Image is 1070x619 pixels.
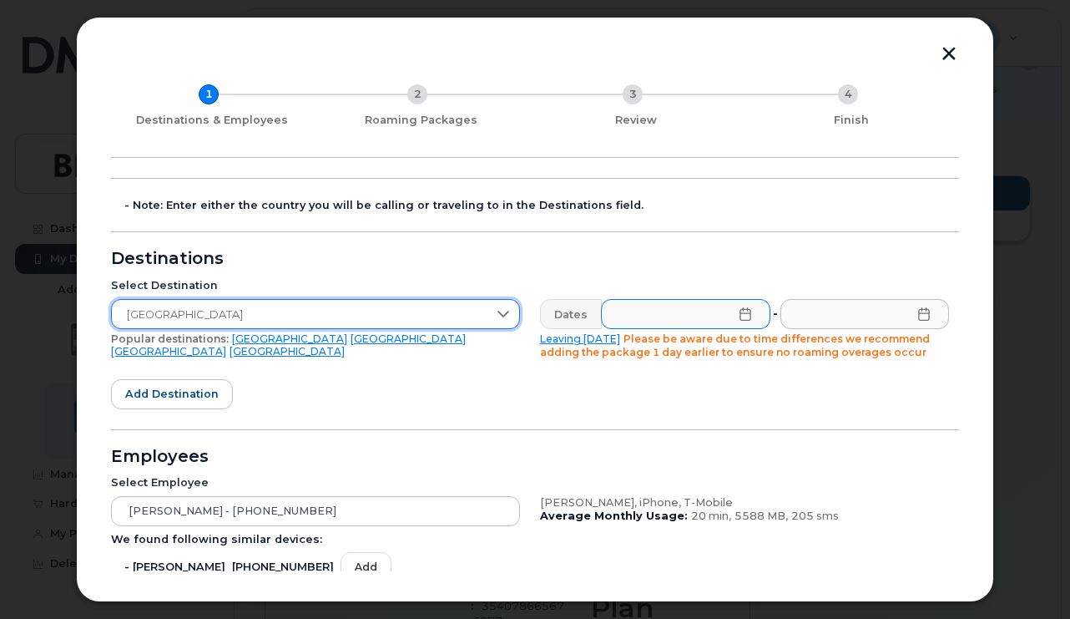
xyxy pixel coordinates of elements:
[124,199,959,212] div: - Note: Enter either the country you will be calling or traveling to in the Destinations field.
[341,552,391,581] button: Add
[407,84,427,104] div: 2
[112,300,487,330] span: India
[734,510,788,522] span: 5588 MB,
[111,533,520,546] div: We found following similar devices:
[111,450,959,464] div: Employees
[997,546,1057,606] iframe: Messenger Launcher
[111,496,520,526] input: Search device
[232,332,347,345] a: [GEOGRAPHIC_DATA]
[780,299,950,329] input: Please fill out this field
[791,510,839,522] span: 205 sms
[750,114,952,127] div: Finish
[232,561,334,574] span: [PHONE_NUMBER]
[540,332,930,358] span: Please be aware due to time differences we recommend adding the package 1 day earlier to ensure n...
[111,476,520,490] div: Select Employee
[320,114,522,127] div: Roaming Packages
[770,299,781,329] div: -
[540,496,949,510] div: [PERSON_NAME], iPhone, T-Mobile
[351,332,466,345] a: [GEOGRAPHIC_DATA]
[540,510,688,522] b: Average Monthly Usage:
[838,84,858,104] div: 4
[230,345,345,358] a: [GEOGRAPHIC_DATA]
[691,510,731,522] span: 20 min,
[623,84,643,104] div: 3
[535,114,737,127] div: Review
[111,279,520,292] div: Select Destination
[111,252,959,266] div: Destinations
[540,332,620,345] a: Leaving [DATE]
[601,299,770,329] input: Please fill out this field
